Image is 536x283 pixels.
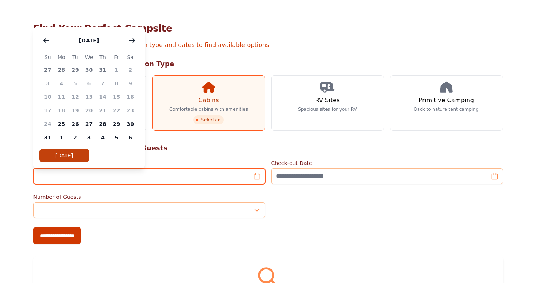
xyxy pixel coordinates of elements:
[33,193,265,201] label: Number of Guests
[109,53,123,62] span: Fr
[123,104,137,117] span: 23
[315,96,340,105] h3: RV Sites
[55,63,68,77] span: 28
[193,115,223,124] span: Selected
[82,90,96,104] span: 13
[41,63,55,77] span: 27
[55,117,68,131] span: 25
[96,90,110,104] span: 14
[55,131,68,144] span: 1
[33,143,503,153] h2: Step 2: Select Your Dates & Guests
[96,104,110,117] span: 21
[82,77,96,90] span: 6
[33,23,503,35] h1: Find Your Perfect Campsite
[71,33,106,48] button: [DATE]
[123,53,137,62] span: Sa
[96,117,110,131] span: 28
[271,159,503,167] label: Check-out Date
[123,90,137,104] span: 16
[109,117,123,131] span: 29
[33,41,503,50] p: Select your preferred accommodation type and dates to find available options.
[169,106,248,112] p: Comfortable cabins with amenities
[82,63,96,77] span: 30
[68,77,82,90] span: 5
[68,63,82,77] span: 29
[39,149,89,162] button: [DATE]
[82,117,96,131] span: 27
[33,159,265,167] label: Check-in Date
[41,77,55,90] span: 3
[41,117,55,131] span: 24
[82,104,96,117] span: 20
[123,77,137,90] span: 9
[41,104,55,117] span: 17
[123,131,137,144] span: 6
[414,106,479,112] p: Back to nature tent camping
[390,75,503,131] a: Primitive Camping Back to nature tent camping
[55,53,68,62] span: Mo
[298,106,357,112] p: Spacious sites for your RV
[96,77,110,90] span: 7
[82,131,96,144] span: 3
[198,96,219,105] h3: Cabins
[68,117,82,131] span: 26
[96,63,110,77] span: 31
[109,77,123,90] span: 8
[96,53,110,62] span: Th
[41,53,55,62] span: Su
[123,117,137,131] span: 30
[55,90,68,104] span: 11
[55,104,68,117] span: 18
[109,131,123,144] span: 5
[123,63,137,77] span: 2
[41,131,55,144] span: 31
[109,104,123,117] span: 22
[41,90,55,104] span: 10
[271,75,384,131] a: RV Sites Spacious sites for your RV
[68,90,82,104] span: 12
[68,131,82,144] span: 2
[419,96,474,105] h3: Primitive Camping
[152,75,265,131] a: Cabins Comfortable cabins with amenities Selected
[109,63,123,77] span: 1
[33,59,503,69] h2: Step 1: Choose Accommodation Type
[68,104,82,117] span: 19
[68,53,82,62] span: Tu
[82,53,96,62] span: We
[109,90,123,104] span: 15
[55,77,68,90] span: 4
[96,131,110,144] span: 4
